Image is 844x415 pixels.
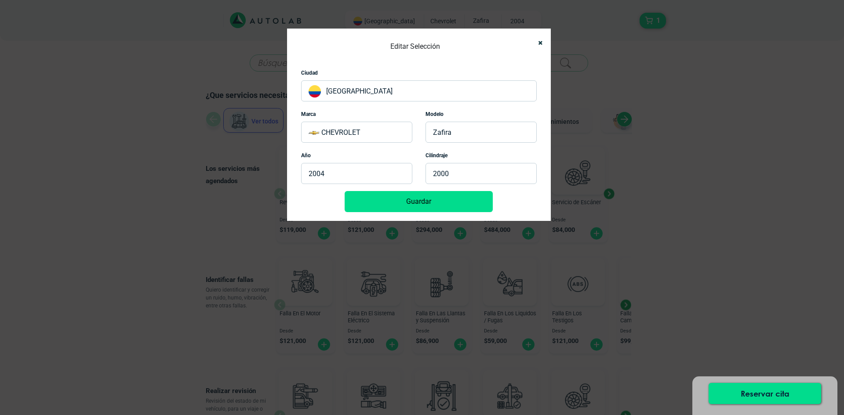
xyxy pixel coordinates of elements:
h4: Editar Selección [390,40,440,53]
p: 2004 [301,163,412,184]
label: Modelo [426,110,444,118]
button: Reservar cita [709,383,821,404]
button: Close [530,33,544,53]
label: Marca [301,110,316,118]
label: Cilindraje [426,152,447,159]
p: 2000 [426,163,537,184]
p: [GEOGRAPHIC_DATA] [301,80,537,101]
label: Ciudad [301,69,318,77]
label: Año [301,152,311,159]
button: Guardar [345,191,493,212]
p: ZAFIRA [426,122,537,143]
